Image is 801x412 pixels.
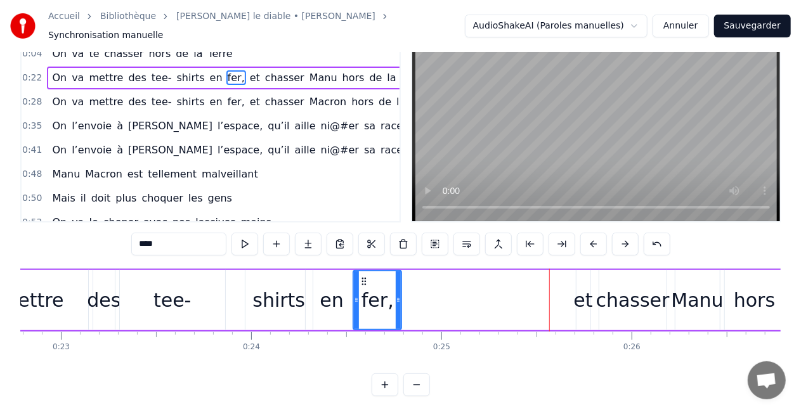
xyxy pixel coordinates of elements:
span: il [79,191,88,205]
span: ni@#er [320,143,360,157]
span: te [88,46,100,61]
div: des [87,286,120,314]
span: Manu [308,70,339,85]
span: mettre [88,94,124,109]
span: l’espace, [216,119,264,133]
span: les [187,191,204,205]
span: 0:53 [22,216,42,229]
span: 0:48 [22,168,42,181]
span: ni@#er [320,119,360,133]
div: en [320,286,343,314]
span: la [386,70,398,85]
span: On [51,70,68,85]
div: shirts [252,286,305,314]
span: 0:35 [22,120,42,132]
div: 0:26 [623,342,641,352]
span: [PERSON_NAME] [127,143,214,157]
span: tee- [150,70,173,85]
span: fer, [226,70,246,85]
span: chasser [264,94,306,109]
img: youka [10,13,36,39]
span: On [51,215,68,229]
span: le [88,215,99,229]
div: 0:24 [243,342,260,352]
span: 0:22 [22,72,42,84]
span: 0:28 [22,96,42,108]
span: mettre [88,70,124,85]
span: qu’il [266,119,290,133]
div: fer, [361,286,394,314]
span: à [115,143,124,157]
span: On [51,94,68,109]
span: race [379,119,404,133]
span: et [249,94,261,109]
button: Sauvegarder [714,15,791,37]
span: choquer [140,191,184,205]
span: 0:04 [22,48,42,60]
span: nos [171,215,192,229]
span: l’envoie [70,143,113,157]
span: avec [142,215,169,229]
span: mains [240,215,273,229]
span: l’espace, [216,143,264,157]
a: Accueil [48,10,80,23]
span: On [51,119,68,133]
span: sa [363,119,377,133]
span: aille [294,119,317,133]
span: à [115,119,124,133]
span: hors [147,46,172,61]
span: de [377,94,393,109]
span: de [368,70,384,85]
a: Bibliothèque [100,10,156,23]
span: aille [294,143,317,157]
span: sa [363,143,377,157]
span: va [70,46,85,61]
span: shirts [176,94,206,109]
span: plus [114,191,138,205]
span: fer, [226,94,246,109]
div: Manu [672,286,724,314]
span: Macron [308,94,348,109]
span: l’envoie [70,119,113,133]
span: qu’il [266,143,290,157]
div: 0:23 [53,342,70,352]
span: va [70,70,85,85]
nav: breadcrumb [48,10,465,42]
span: On [51,46,68,61]
div: hors [734,286,775,314]
span: la [395,94,407,109]
span: Terre [207,46,234,61]
span: shirts [176,70,206,85]
div: tee- [153,286,192,314]
span: Synchronisation manuelle [48,29,164,42]
span: Macron [84,167,124,181]
span: malveillant [200,167,259,181]
span: est [126,167,144,181]
span: tellement [147,167,198,181]
span: gens [207,191,233,205]
span: en [209,94,224,109]
span: Manu [51,167,81,181]
a: [PERSON_NAME] le diable • [PERSON_NAME] [176,10,375,23]
div: chasser [596,286,670,314]
span: des [127,94,148,109]
span: des [127,70,148,85]
span: On [51,143,68,157]
span: doit [90,191,112,205]
span: et [249,70,261,85]
span: hors [341,70,366,85]
span: tee- [150,94,173,109]
span: choper [102,215,140,229]
span: [PERSON_NAME] [127,119,214,133]
span: chasser [103,46,145,61]
span: lascives [194,215,237,229]
span: va [70,215,85,229]
span: va [70,94,85,109]
span: chasser [264,70,306,85]
span: la [192,46,204,61]
span: de [174,46,190,61]
span: en [209,70,224,85]
span: 0:50 [22,192,42,205]
span: Mais [51,191,76,205]
div: et [574,286,593,314]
